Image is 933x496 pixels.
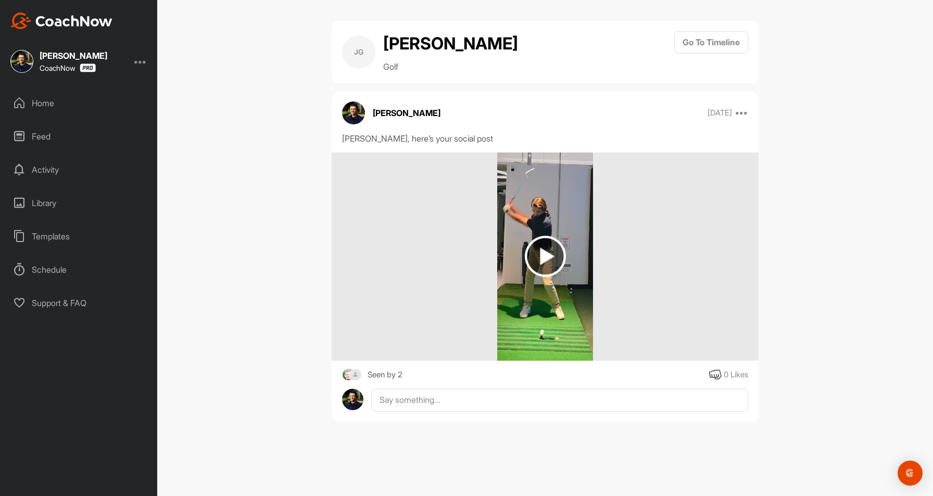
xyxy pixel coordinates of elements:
div: Seen by 2 [368,368,402,381]
img: square_52163fcad1567382852b888f39f9da3c.jpg [342,368,355,381]
div: Home [6,90,153,116]
div: [PERSON_NAME] [40,52,107,60]
img: play [525,236,566,277]
div: Support & FAQ [6,290,153,316]
img: avatar [342,389,363,410]
div: Feed [6,123,153,149]
p: [DATE] [708,108,732,118]
div: 0 Likes [724,369,748,381]
a: Go To Timeline [674,31,748,73]
img: media [497,152,594,361]
img: CoachNow [10,12,112,29]
h2: [PERSON_NAME] [383,31,518,56]
img: square_49fb5734a34dfb4f485ad8bdc13d6667.jpg [10,50,33,73]
div: Open Intercom Messenger [898,461,923,486]
div: JG [342,35,375,69]
p: Golf [383,60,518,73]
button: Go To Timeline [674,31,748,54]
img: avatar [342,101,365,124]
div: Activity [6,157,153,183]
p: [PERSON_NAME] [373,107,440,119]
div: Templates [6,223,153,249]
div: [PERSON_NAME], here’s your social post [342,132,748,145]
div: CoachNow [40,63,96,72]
img: square_default-ef6cabf814de5a2bf16c804365e32c732080f9872bdf737d349900a9daf73cf9.png [349,368,362,381]
div: Library [6,190,153,216]
div: Schedule [6,257,153,283]
img: CoachNow Pro [80,63,96,72]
